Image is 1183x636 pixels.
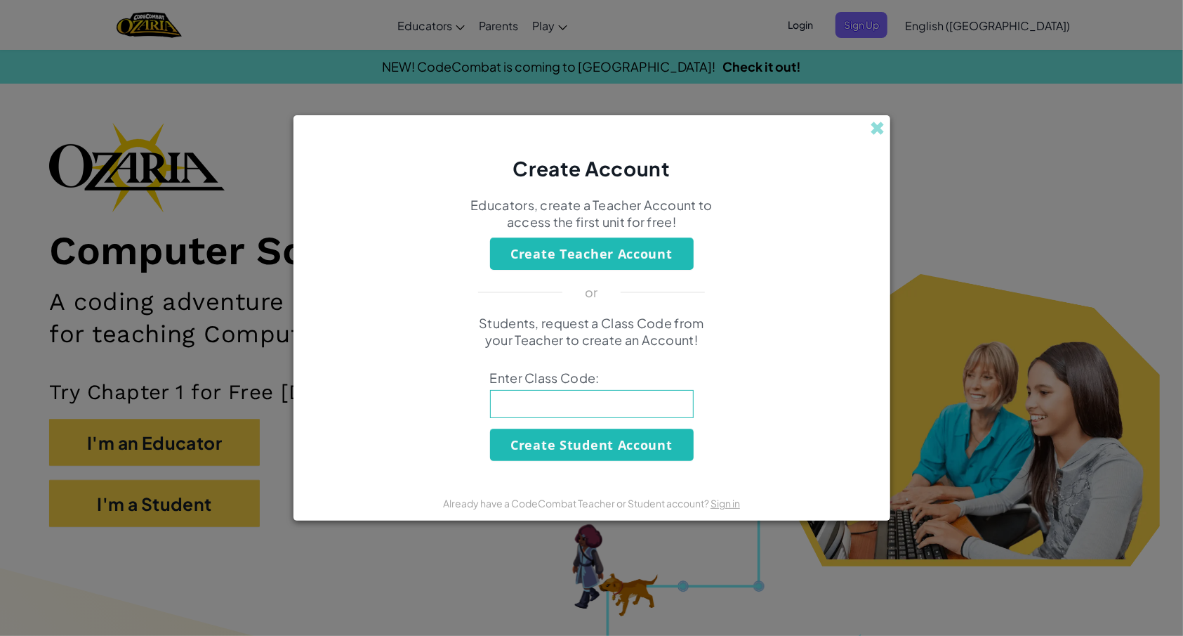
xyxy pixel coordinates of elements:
[490,238,694,270] button: Create Teacher Account
[585,284,598,301] p: or
[490,429,694,461] button: Create Student Account
[513,156,670,181] span: Create Account
[469,197,715,231] p: Educators, create a Teacher Account to access the first unit for free!
[490,370,694,387] span: Enter Class Code:
[469,315,715,349] p: Students, request a Class Code from your Teacher to create an Account!
[711,497,740,510] a: Sign in
[443,497,711,510] span: Already have a CodeCombat Teacher or Student account?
